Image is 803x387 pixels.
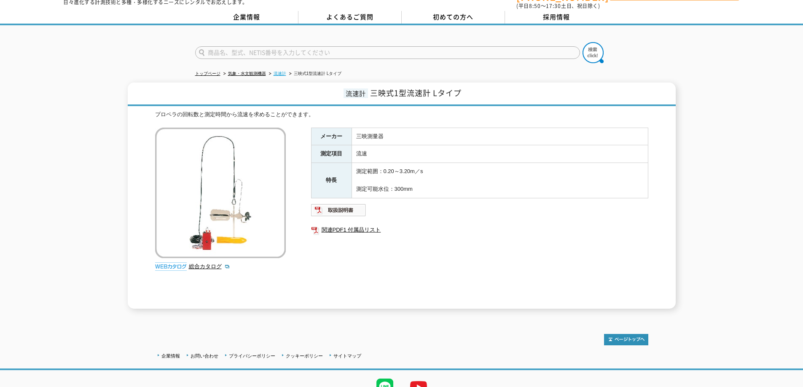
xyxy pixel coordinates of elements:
[311,145,352,163] th: 測定項目
[311,163,352,198] th: 特長
[546,2,561,10] span: 17:30
[352,128,648,145] td: 三映測量器
[529,2,541,10] span: 8:50
[311,209,366,215] a: 取扱説明書
[189,263,230,270] a: 総合カタログ
[191,353,218,358] a: お問い合わせ
[287,69,342,78] li: 三映式1型流速計 Lタイプ
[433,12,473,21] span: 初めての方へ
[195,11,298,24] a: 企業情報
[516,2,600,10] span: (平日 ～ 土日、祝日除く)
[344,88,368,98] span: 流速計
[352,163,648,198] td: 測定範囲：0.20～3.20m／s 測定可能水位：300mm
[228,71,266,76] a: 気象・水文観測機器
[229,353,275,358] a: プライバシーポリシー
[195,46,580,59] input: 商品名、型式、NETIS番号を入力してください
[155,128,286,258] img: 三映式1型流速計 Lタイプ
[311,128,352,145] th: メーカー
[286,353,323,358] a: クッキーポリシー
[161,353,180,358] a: 企業情報
[155,262,187,271] img: webカタログ
[274,71,286,76] a: 流速計
[333,353,361,358] a: サイトマップ
[505,11,608,24] a: 採用情報
[583,42,604,63] img: btn_search.png
[195,71,220,76] a: トップページ
[370,87,462,99] span: 三映式1型流速計 Lタイプ
[604,334,648,345] img: トップページへ
[402,11,505,24] a: 初めての方へ
[155,110,648,119] div: プロペラの回転数と測定時間から流速を求めることができます。
[352,145,648,163] td: 流速
[311,224,648,235] a: 関連PDF1 付属品リスト
[311,203,366,217] img: 取扱説明書
[298,11,402,24] a: よくあるご質問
